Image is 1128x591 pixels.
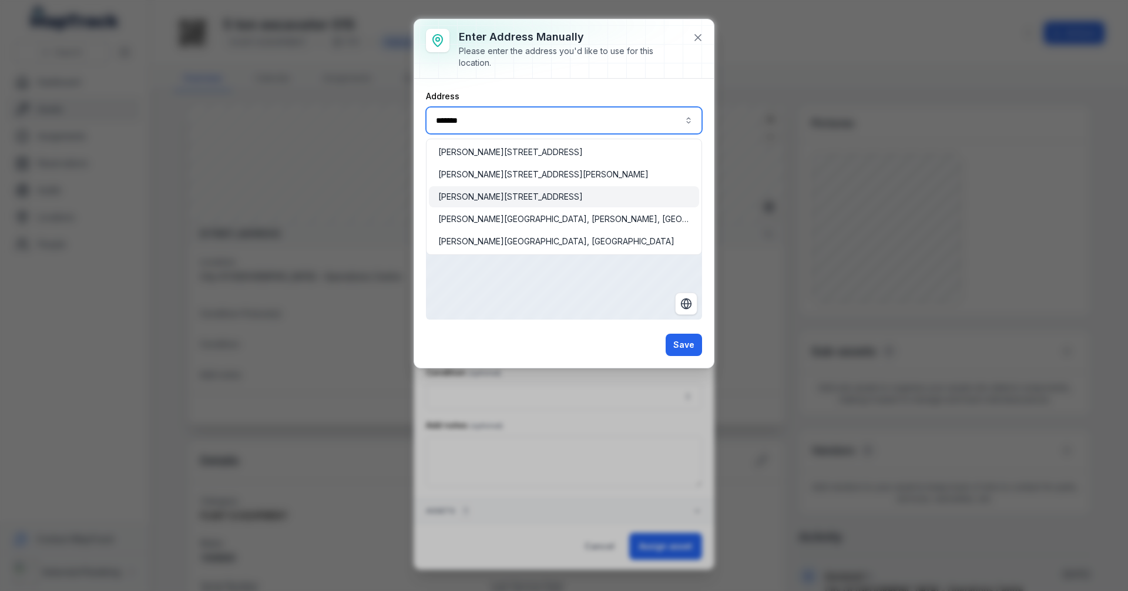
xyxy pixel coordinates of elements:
[438,146,583,158] span: [PERSON_NAME][STREET_ADDRESS]
[438,236,674,247] span: [PERSON_NAME][GEOGRAPHIC_DATA], [GEOGRAPHIC_DATA]
[438,169,649,180] span: [PERSON_NAME][STREET_ADDRESS][PERSON_NAME]
[426,107,702,134] input: :r164:-form-item-label
[438,191,583,203] span: [PERSON_NAME][STREET_ADDRESS]
[438,213,690,225] span: [PERSON_NAME][GEOGRAPHIC_DATA], [PERSON_NAME], [GEOGRAPHIC_DATA], [GEOGRAPHIC_DATA]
